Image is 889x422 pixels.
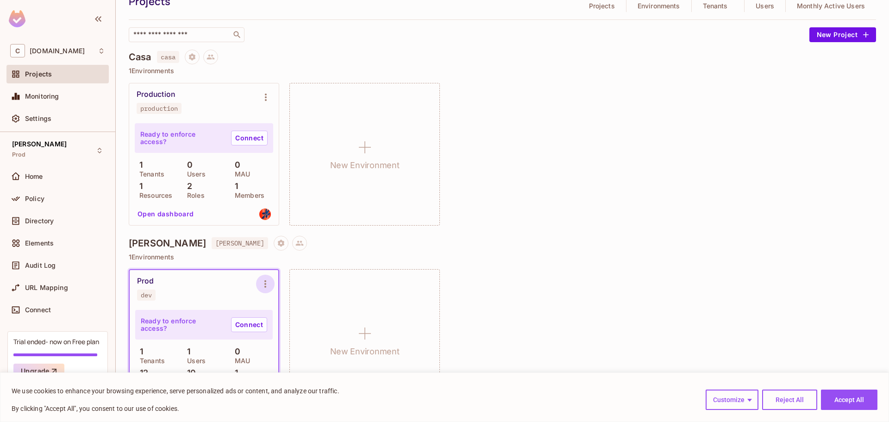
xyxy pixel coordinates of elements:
a: Connect [231,131,268,145]
p: Tenants [703,2,728,10]
span: Monitoring [25,93,59,100]
p: Resources [135,192,172,199]
button: New Project [809,27,876,42]
a: Connect [231,317,267,332]
p: Projects [589,2,615,10]
p: 0 [230,347,240,356]
p: We use cookies to enhance your browsing experience, serve personalized ads or content, and analyz... [12,385,339,397]
p: Environments [638,2,680,10]
div: Prod [137,277,154,286]
span: casa [157,51,180,63]
p: Tenants [135,357,165,365]
p: 1 [135,182,143,191]
span: URL Mapping [25,284,68,291]
h1: New Environment [330,158,400,172]
button: Accept All [821,390,877,410]
span: Policy [25,195,44,202]
button: Customize [706,390,758,410]
div: Trial ended- now on Free plan [13,337,99,346]
div: production [140,105,178,112]
p: 1 [135,160,143,170]
button: Upgrade [13,364,64,378]
span: Prod [12,151,26,158]
p: Ready to enforce access? [141,317,224,332]
p: Tenants [135,170,164,178]
p: Monthly Active Users [797,2,865,10]
p: 0 [182,160,193,170]
p: 1 [135,347,143,356]
p: MAU [230,170,250,178]
p: 12 [135,368,148,378]
img: SReyMgAAAABJRU5ErkJggg== [9,10,25,27]
p: Roles [182,192,205,199]
p: Users [182,170,206,178]
h1: New Environment [330,345,400,359]
p: 0 [230,160,240,170]
p: Ready to enforce access? [140,131,224,145]
button: Environment settings [256,275,275,293]
p: By clicking "Accept All", you consent to our use of cookies. [12,403,339,414]
h4: Casa [129,51,151,63]
p: 1 Environments [129,253,876,261]
span: Audit Log [25,262,56,269]
span: Elements [25,239,54,247]
span: [PERSON_NAME] [212,237,268,249]
span: Directory [25,217,54,225]
span: Project settings [274,240,288,249]
span: C [10,44,25,57]
button: Open dashboard [134,207,198,221]
img: admin@costantino03.net [259,208,271,220]
div: Production [137,90,175,99]
span: Project settings [185,54,200,63]
span: Connect [25,306,51,314]
span: Home [25,173,43,180]
button: Environment settings [257,88,275,107]
p: MAU [230,357,250,365]
p: 1 [182,347,190,356]
p: Members [230,192,264,199]
span: Workspace: costantino03.net [30,47,85,55]
p: 1 [230,368,238,378]
div: dev [141,291,152,299]
p: 10 [182,368,196,378]
span: Settings [25,115,51,122]
h4: [PERSON_NAME] [129,238,206,249]
p: 2 [182,182,192,191]
p: 1 [230,182,238,191]
p: Users [756,2,774,10]
span: [PERSON_NAME] [12,140,67,148]
p: 1 Environments [129,67,876,75]
p: Users [182,357,206,365]
button: Reject All [762,390,817,410]
span: Projects [25,70,52,78]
